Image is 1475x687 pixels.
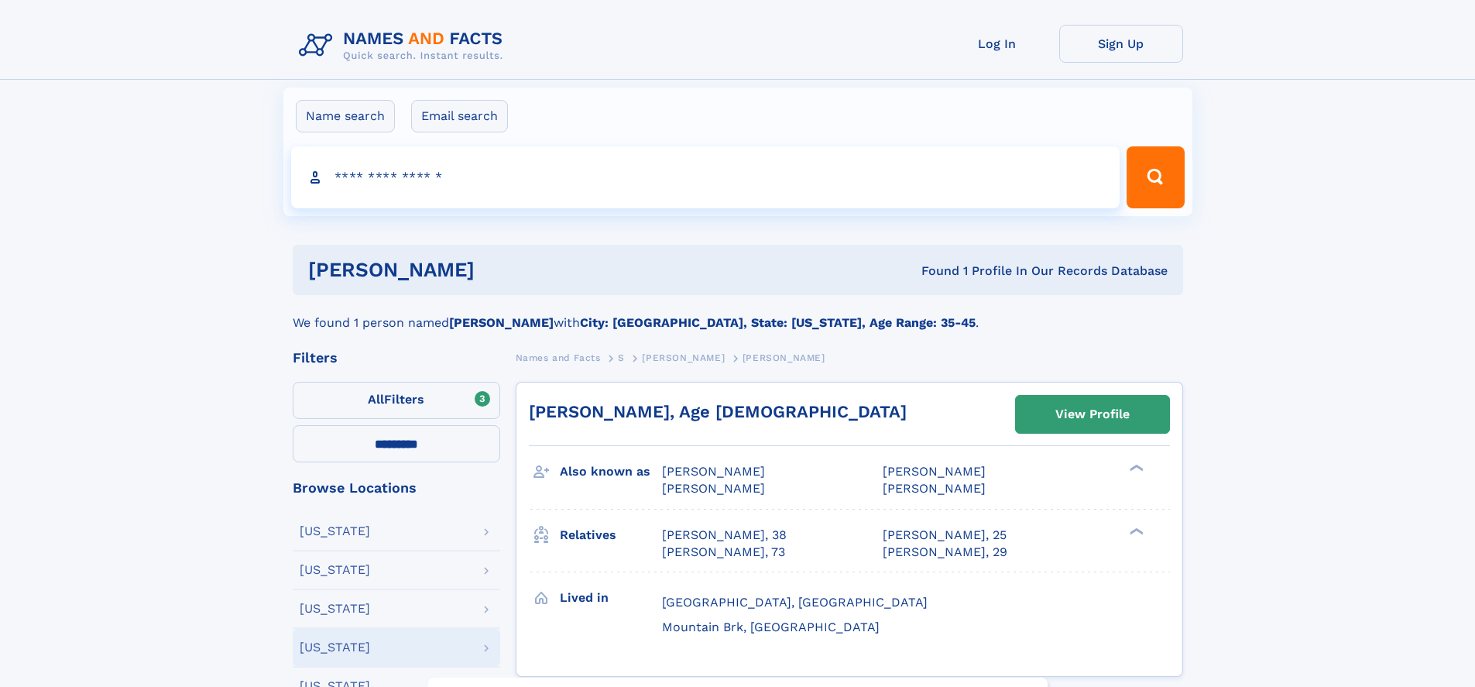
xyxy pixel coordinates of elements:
button: Search Button [1127,146,1184,208]
h3: Relatives [560,522,662,548]
span: All [368,392,384,407]
span: [GEOGRAPHIC_DATA], [GEOGRAPHIC_DATA] [662,595,928,610]
span: [PERSON_NAME] [883,464,986,479]
div: ❯ [1126,526,1144,536]
a: [PERSON_NAME], Age [DEMOGRAPHIC_DATA] [529,402,907,421]
b: [PERSON_NAME] [449,315,554,330]
div: Found 1 Profile In Our Records Database [698,263,1168,280]
div: Browse Locations [293,481,500,495]
a: [PERSON_NAME] [642,348,725,367]
div: We found 1 person named with . [293,295,1183,332]
span: [PERSON_NAME] [743,352,825,363]
a: S [618,348,625,367]
a: [PERSON_NAME], 25 [883,527,1007,544]
label: Filters [293,382,500,419]
a: [PERSON_NAME], 29 [883,544,1007,561]
img: Logo Names and Facts [293,25,516,67]
span: Mountain Brk, [GEOGRAPHIC_DATA] [662,620,880,634]
span: [PERSON_NAME] [883,481,986,496]
div: ❯ [1126,463,1144,473]
h3: Also known as [560,459,662,485]
b: City: [GEOGRAPHIC_DATA], State: [US_STATE], Age Range: 35-45 [580,315,976,330]
div: [US_STATE] [300,641,370,654]
div: Filters [293,351,500,365]
a: View Profile [1016,396,1169,433]
span: [PERSON_NAME] [642,352,725,363]
a: [PERSON_NAME], 73 [662,544,785,561]
label: Email search [411,100,508,132]
label: Name search [296,100,395,132]
h3: Lived in [560,585,662,611]
h1: [PERSON_NAME] [308,260,698,280]
div: [US_STATE] [300,564,370,576]
a: Names and Facts [516,348,601,367]
span: [PERSON_NAME] [662,464,765,479]
div: [US_STATE] [300,525,370,538]
a: Log In [935,25,1059,63]
div: View Profile [1055,397,1130,432]
a: [PERSON_NAME], 38 [662,527,787,544]
input: search input [291,146,1120,208]
div: [US_STATE] [300,603,370,615]
a: Sign Up [1059,25,1183,63]
span: [PERSON_NAME] [662,481,765,496]
span: S [618,352,625,363]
